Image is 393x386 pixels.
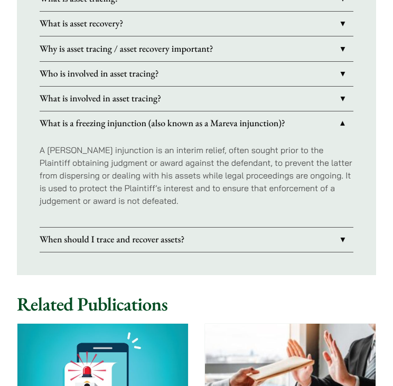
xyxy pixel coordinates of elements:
[40,36,354,61] a: Why is asset tracing / asset recovery important?
[40,12,354,36] a: What is asset recovery?
[40,87,354,111] a: What is involved in asset tracing?
[40,228,354,252] a: When should I trace and recover assets?
[40,111,354,136] a: What is a freezing injunction (also known as a Mareva injunction)?
[40,62,354,86] a: Who is involved in asset tracing?
[40,136,354,227] div: What is a freezing injunction (also known as a Mareva injunction)?
[17,293,376,316] h2: Related Publications
[40,144,354,207] p: A [PERSON_NAME] injunction is an interim relief, often sought prior to the Plaintiff obtaining ju...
